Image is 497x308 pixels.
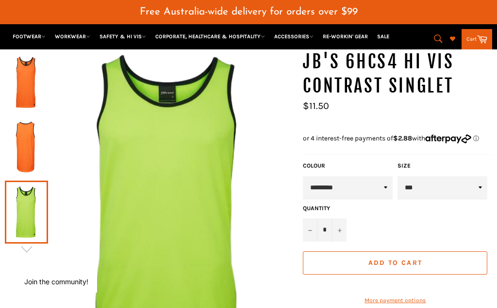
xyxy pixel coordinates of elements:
[9,29,50,44] a: FOOTWEAR
[303,296,487,305] a: More payment options
[24,277,88,286] button: Join the community!
[10,56,43,109] img: JB'S 6HCS4 Hi Vis Contrast Singlet - Workin' Gear
[303,204,347,213] label: Quantity
[368,259,422,267] span: Add to Cart
[303,100,329,111] span: $11.50
[303,218,317,242] button: Reduce item quantity by one
[319,29,372,44] a: RE-WORKIN' GEAR
[10,121,43,174] img: JB'S 6HCS4 Hi Vis Contrast Singlet - Workin' Gear
[51,29,94,44] a: WORKWEAR
[303,50,492,98] h1: JB'S 6HCS4 Hi Vis Contrast Singlet
[398,162,487,170] label: Size
[96,29,150,44] a: SAFETY & HI VIS
[140,7,358,17] span: Free Australia-wide delivery for orders over $99
[373,29,393,44] a: SALE
[270,29,317,44] a: ACCESSORIES
[332,218,347,242] button: Increase item quantity by one
[303,162,393,170] label: COLOUR
[151,29,269,44] a: CORPORATE, HEALTHCARE & HOSPITALITY
[462,29,492,49] a: Cart
[303,251,487,275] button: Add to Cart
